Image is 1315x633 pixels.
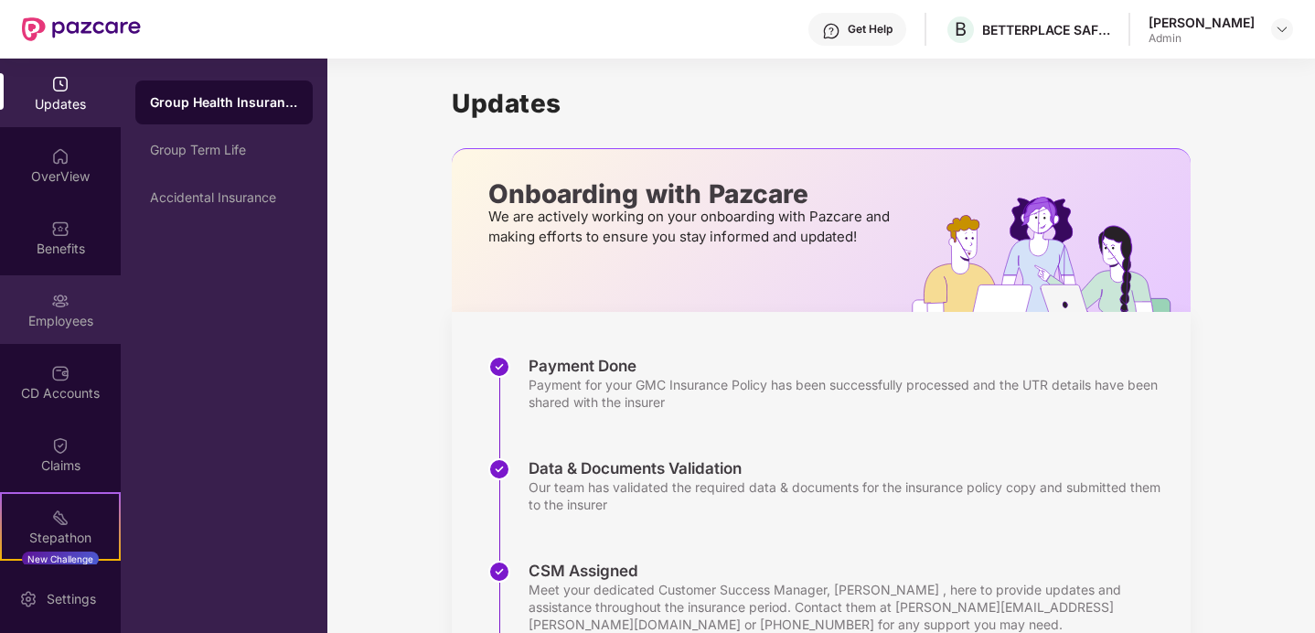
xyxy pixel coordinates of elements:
[488,356,510,378] img: svg+xml;base64,PHN2ZyBpZD0iU3RlcC1Eb25lLTMyeDMyIiB4bWxucz0iaHR0cDovL3d3dy53My5vcmcvMjAwMC9zdmciIH...
[51,364,69,382] img: svg+xml;base64,PHN2ZyBpZD0iQ0RfQWNjb3VudHMiIGRhdGEtbmFtZT0iQ0QgQWNjb3VudHMiIHhtbG5zPSJodHRwOi8vd3...
[22,17,141,41] img: New Pazcare Logo
[150,143,298,157] div: Group Term Life
[982,21,1110,38] div: BETTERPLACE SAFETY SOLUTIONS PRIVATE LIMITED
[41,590,102,608] div: Settings
[488,458,510,480] img: svg+xml;base64,PHN2ZyBpZD0iU3RlcC1Eb25lLTMyeDMyIiB4bWxucz0iaHR0cDovL3d3dy53My5vcmcvMjAwMC9zdmciIH...
[529,561,1172,581] div: CSM Assigned
[51,436,69,455] img: svg+xml;base64,PHN2ZyBpZD0iQ2xhaW0iIHhtbG5zPSJodHRwOi8vd3d3LnczLm9yZy8yMDAwL3N2ZyIgd2lkdGg9IjIwIi...
[1275,22,1289,37] img: svg+xml;base64,PHN2ZyBpZD0iRHJvcGRvd24tMzJ4MzIiIHhtbG5zPSJodHRwOi8vd3d3LnczLm9yZy8yMDAwL3N2ZyIgd2...
[529,478,1172,513] div: Our team has validated the required data & documents for the insurance policy copy and submitted ...
[51,292,69,310] img: svg+xml;base64,PHN2ZyBpZD0iRW1wbG95ZWVzIiB4bWxucz0iaHR0cDovL3d3dy53My5vcmcvMjAwMC9zdmciIHdpZHRoPS...
[452,88,1191,119] h1: Updates
[529,581,1172,633] div: Meet your dedicated Customer Success Manager, [PERSON_NAME] , here to provide updates and assista...
[1149,31,1255,46] div: Admin
[912,197,1191,312] img: hrOnboarding
[51,509,69,527] img: svg+xml;base64,PHN2ZyB4bWxucz0iaHR0cDovL3d3dy53My5vcmcvMjAwMC9zdmciIHdpZHRoPSIyMSIgaGVpZ2h0PSIyMC...
[2,529,119,547] div: Stepathon
[822,22,840,40] img: svg+xml;base64,PHN2ZyBpZD0iSGVscC0zMngzMiIgeG1sbnM9Imh0dHA6Ly93d3cudzMub3JnLzIwMDAvc3ZnIiB3aWR0aD...
[529,356,1172,376] div: Payment Done
[51,220,69,238] img: svg+xml;base64,PHN2ZyBpZD0iQmVuZWZpdHMiIHhtbG5zPSJodHRwOi8vd3d3LnczLm9yZy8yMDAwL3N2ZyIgd2lkdGg9Ij...
[150,190,298,205] div: Accidental Insurance
[529,376,1172,411] div: Payment for your GMC Insurance Policy has been successfully processed and the UTR details have be...
[150,93,298,112] div: Group Health Insurance
[51,147,69,166] img: svg+xml;base64,PHN2ZyBpZD0iSG9tZSIgeG1sbnM9Imh0dHA6Ly93d3cudzMub3JnLzIwMDAvc3ZnIiB3aWR0aD0iMjAiIG...
[1149,14,1255,31] div: [PERSON_NAME]
[488,561,510,583] img: svg+xml;base64,PHN2ZyBpZD0iU3RlcC1Eb25lLTMyeDMyIiB4bWxucz0iaHR0cDovL3d3dy53My5vcmcvMjAwMC9zdmciIH...
[955,18,967,40] span: B
[488,207,895,247] p: We are actively working on your onboarding with Pazcare and making efforts to ensure you stay inf...
[529,458,1172,478] div: Data & Documents Validation
[488,186,895,202] p: Onboarding with Pazcare
[22,552,99,566] div: New Challenge
[19,590,37,608] img: svg+xml;base64,PHN2ZyBpZD0iU2V0dGluZy0yMHgyMCIgeG1sbnM9Imh0dHA6Ly93d3cudzMub3JnLzIwMDAvc3ZnIiB3aW...
[51,75,69,93] img: svg+xml;base64,PHN2ZyBpZD0iVXBkYXRlZCIgeG1sbnM9Imh0dHA6Ly93d3cudzMub3JnLzIwMDAvc3ZnIiB3aWR0aD0iMj...
[848,22,893,37] div: Get Help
